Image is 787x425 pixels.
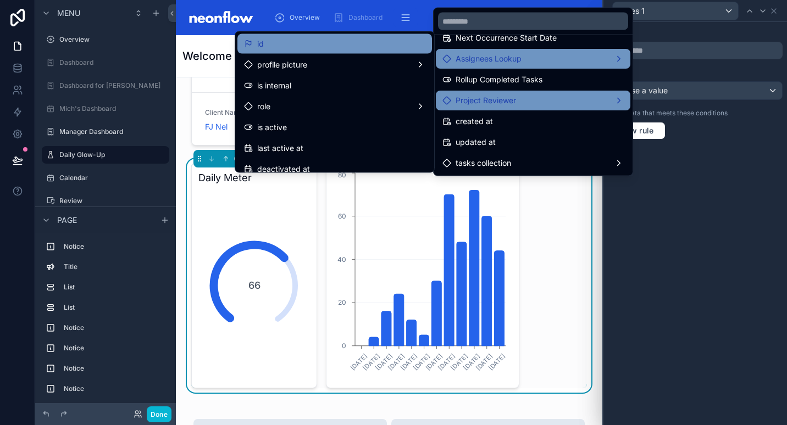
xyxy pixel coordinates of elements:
[338,211,346,220] tspan: 60
[330,8,390,27] a: Dashboard
[57,215,77,226] span: Page
[265,5,534,30] div: scrollable content
[64,242,165,251] label: Notice
[348,13,383,22] span: Dashboard
[59,197,167,205] label: Review
[59,174,167,182] label: Calendar
[64,384,165,393] label: Notice
[257,163,310,176] span: deactivated at
[64,262,165,271] label: Title
[412,352,431,372] text: [DATE]
[42,77,169,94] a: Dashboard for [PERSON_NAME]
[257,79,291,92] span: is internal
[64,283,165,292] label: List
[257,58,307,71] span: profile picture
[42,31,169,48] a: Overview
[42,54,169,71] a: Dashboard
[487,352,507,372] text: [DATE]
[64,364,165,373] label: Notice
[424,352,444,372] text: [DATE]
[57,8,80,19] span: Menu
[42,192,169,210] a: Review
[456,74,542,87] span: Rollup Completed Tasks
[59,81,167,90] label: Dashboard for [PERSON_NAME]
[64,323,165,332] label: Notice
[342,341,346,349] tspan: 0
[182,48,346,64] h1: Welcome to the Daily Glow-Up!
[257,142,303,155] span: last active at
[333,170,512,381] div: chart
[35,233,176,403] div: scrollable content
[59,127,167,136] label: Manager Dashboard
[64,344,165,353] label: Notice
[474,352,494,372] text: [DATE]
[374,352,394,372] text: [DATE]
[399,352,419,372] text: [DATE]
[456,94,516,108] span: Project Reviewer
[59,104,167,113] label: Mich's Dashboard
[456,53,522,66] span: Assignees Lookup
[271,8,328,27] a: Overview
[257,100,270,113] span: role
[456,115,493,128] span: created at
[456,157,511,170] span: tasks collection
[456,32,557,45] span: Next Occurrence Start Date
[59,150,163,159] label: Daily Glow-Up
[42,123,169,141] a: Manager Dashboard
[362,352,381,372] text: [DATE]
[198,170,310,186] h3: Daily Meter
[42,146,169,164] a: Daily Glow-Up
[59,35,167,44] label: Overview
[349,352,369,372] text: [DATE]
[42,169,169,187] a: Calendar
[257,37,264,51] span: id
[437,352,457,372] text: [DATE]
[248,278,261,293] span: 66
[462,352,482,372] text: [DATE]
[450,352,469,372] text: [DATE]
[338,171,346,179] tspan: 80
[338,298,346,306] tspan: 20
[337,255,346,263] tspan: 40
[290,13,320,22] span: Overview
[59,58,167,67] label: Dashboard
[257,121,287,134] span: is active
[185,9,257,26] img: App logo
[64,303,165,312] label: List
[147,406,171,422] button: Done
[387,352,407,372] text: [DATE]
[456,136,496,149] span: updated at
[42,100,169,118] a: Mich's Dashboard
